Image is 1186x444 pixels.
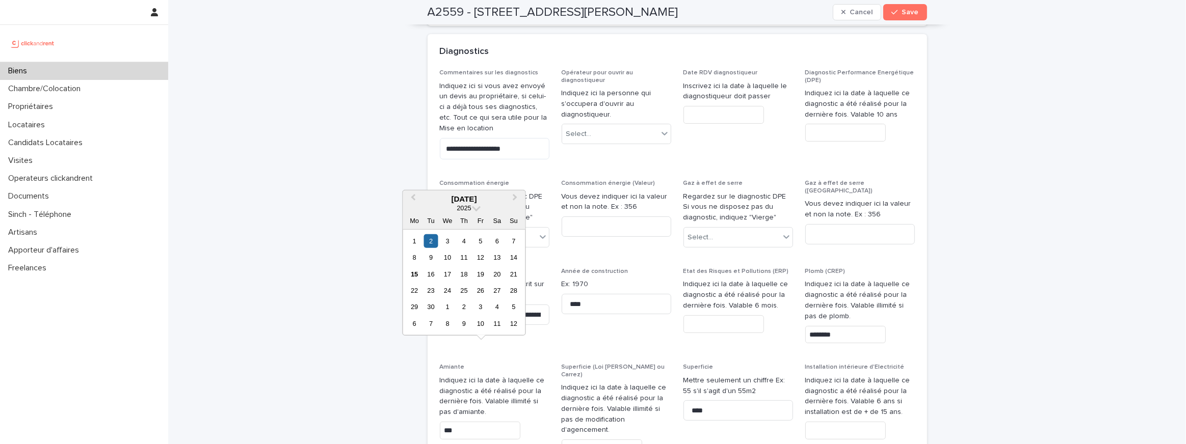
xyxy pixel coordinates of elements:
p: Vous devez indiquer ici la valeur et non la note. Ex : 356 [562,191,671,213]
div: Choose Monday, 15 September 2025 [408,267,421,281]
span: Opérateur pour ouvrir au diagnostiqueur [562,70,634,83]
div: Choose Wednesday, 8 October 2025 [440,317,454,330]
p: Locataires [4,120,53,130]
div: Choose Friday, 3 October 2025 [473,300,487,314]
div: Choose Saturday, 6 September 2025 [490,234,504,247]
h2: Diagnostics [440,46,489,58]
span: Commentaires sur les diagnostics [440,70,539,76]
div: Choose Sunday, 5 October 2025 [507,300,520,314]
div: Choose Thursday, 2 October 2025 [457,300,471,314]
div: Choose Friday, 12 September 2025 [473,251,487,264]
p: Freelances [4,263,55,273]
div: Choose Thursday, 11 September 2025 [457,251,471,264]
div: Choose Sunday, 7 September 2025 [507,234,520,247]
div: Choose Wednesday, 10 September 2025 [440,251,454,264]
div: Choose Saturday, 27 September 2025 [490,284,504,297]
p: Indiquez ici la date à laquelle ce diagnostic a été réalisé pour la dernière fois. Valable 6 mois. [683,279,793,311]
div: Choose Thursday, 9 October 2025 [457,317,471,330]
p: Ex: 1970 [562,279,671,290]
div: Choose Friday, 19 September 2025 [473,267,487,281]
h2: A2559 - [STREET_ADDRESS][PERSON_NAME] [428,5,678,20]
div: Sa [490,213,504,227]
span: Année de construction [562,268,628,274]
div: [DATE] [403,194,525,203]
div: Choose Wednesday, 24 September 2025 [440,284,454,297]
button: Next Month [508,191,524,207]
p: Apporteur d'affaires [4,245,87,255]
div: Choose Sunday, 14 September 2025 [507,251,520,264]
div: Th [457,213,471,227]
p: Regardez sur le diagnostic DPE Si vous ne disposez pas du diagnostic, indiquez "Vierge" [683,191,793,223]
div: Select... [688,232,714,243]
p: Visites [4,156,41,165]
div: Choose Friday, 5 September 2025 [473,234,487,247]
p: Indiquez ici la personne qui s'occupera d'ouvrir au diagnostiqueur. [562,88,671,120]
span: Etat des Risques et Pollutions (ERP) [683,268,789,274]
div: Choose Thursday, 25 September 2025 [457,284,471,297]
div: Choose Tuesday, 9 September 2025 [424,251,438,264]
span: Superficie (Loi [PERSON_NAME] ou Carrez) [562,364,665,377]
span: Diagnostic Performance Energétique (DPE) [805,70,914,83]
div: Tu [424,213,438,227]
div: Choose Thursday, 4 September 2025 [457,234,471,247]
div: Choose Friday, 10 October 2025 [473,317,487,330]
div: Choose Saturday, 13 September 2025 [490,251,504,264]
div: Choose Friday, 26 September 2025 [473,284,487,297]
span: Consommation énergie (Valeur) [562,180,655,186]
p: Chambre/Colocation [4,84,89,94]
div: Choose Wednesday, 1 October 2025 [440,300,454,314]
div: Mo [408,213,421,227]
div: Choose Monday, 22 September 2025 [408,284,421,297]
img: UCB0brd3T0yccxBKYDjQ [8,33,58,53]
div: We [440,213,454,227]
div: Choose Tuesday, 7 October 2025 [424,317,438,330]
div: Choose Tuesday, 23 September 2025 [424,284,438,297]
p: Indiquez ici la date à laquelle ce diagnostic a été réalisé pour la dernière fois. Valable illimi... [562,382,671,435]
p: Documents [4,191,57,201]
div: Choose Sunday, 12 October 2025 [507,317,520,330]
span: Gaz à effet de serre ([GEOGRAPHIC_DATA]) [805,180,873,193]
div: Choose Sunday, 21 September 2025 [507,267,520,281]
div: Choose Monday, 29 September 2025 [408,300,421,314]
p: Propriétaires [4,102,61,112]
p: Indiquez ici si vous avez envoyé un devis au propriétaire, si celui-ci a déjà tous ses diagnostic... [440,81,549,134]
p: Mettre seulement un chiffre Ex: 55 s'il s'agit d'un 55m2 [683,375,793,397]
div: Choose Saturday, 4 October 2025 [490,300,504,314]
span: Gaz à effet de serre [683,180,743,186]
p: Indiquez ici la date à laquelle ce diagnostic a été réalisé pour la dernière fois. Valable illimi... [440,375,549,418]
p: Operateurs clickandrent [4,174,101,183]
div: month 2025-09 [406,233,522,332]
div: Choose Saturday, 20 September 2025 [490,267,504,281]
p: Artisans [4,228,45,237]
button: Save [883,4,927,20]
p: Indiquez ici la date à laquelle ce diagnostic a été réalisé pour la dernière fois. Valable illimi... [805,279,915,321]
p: Inscrivez ici la date à laquelle le diagnostiqueur doit passer [683,81,793,102]
p: Indiquez ici la date à laquelle ce diagnostic a été réalisé pour la dernière fois. Valable 10 ans [805,88,915,120]
div: Choose Monday, 1 September 2025 [408,234,421,247]
p: Sinch - Téléphone [4,210,80,219]
span: 2025 [457,204,471,212]
div: Choose Sunday, 28 September 2025 [507,284,520,297]
p: Vous devez indiquer ici la valeur et non la note. Ex : 356 [805,199,915,220]
span: Superficie [683,364,714,370]
p: Indiquez ici la date à laquelle ce diagnostic a été réalisé pour la dernière fois. Valable 6 ans ... [805,375,915,418]
div: Choose Wednesday, 17 September 2025 [440,267,454,281]
span: Plomb (CREP) [805,268,846,274]
div: Select... [566,129,592,140]
div: Choose Tuesday, 2 September 2025 [424,234,438,247]
div: Choose Wednesday, 3 September 2025 [440,234,454,247]
p: Biens [4,66,35,76]
div: Su [507,213,520,227]
div: Fr [473,213,487,227]
div: Choose Thursday, 18 September 2025 [457,267,471,281]
span: Save [902,9,919,16]
span: Installation intérieure d'Electricité [805,364,905,370]
div: Choose Monday, 6 October 2025 [408,317,421,330]
div: Choose Tuesday, 30 September 2025 [424,300,438,314]
span: Cancel [850,9,873,16]
div: Choose Saturday, 11 October 2025 [490,317,504,330]
span: Amiante [440,364,465,370]
p: Candidats Locataires [4,138,91,148]
span: Consommation énergie [440,180,510,186]
button: Previous Month [404,191,420,207]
